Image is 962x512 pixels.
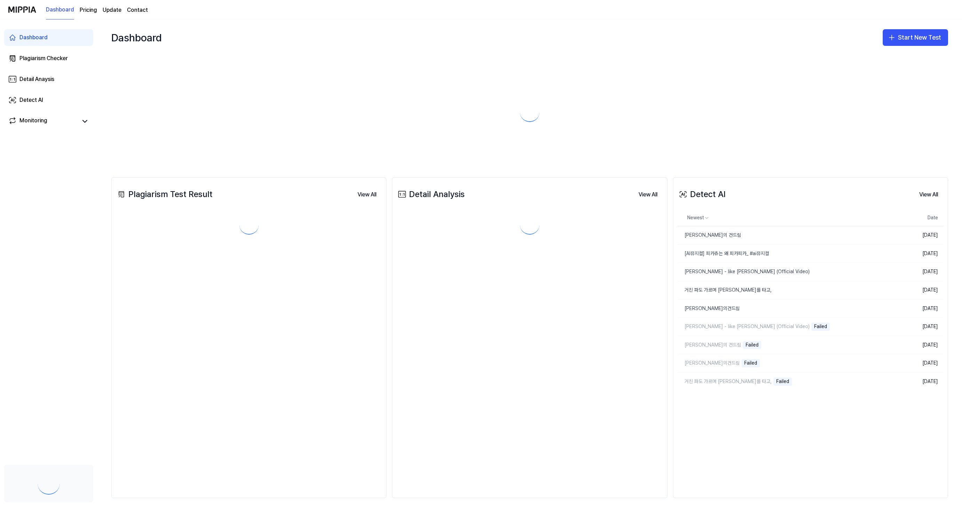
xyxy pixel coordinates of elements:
a: [PERSON_NAME] - like [PERSON_NAME] (Official Video)Failed [678,318,903,336]
td: [DATE] [903,299,944,318]
div: Failed [773,377,792,386]
div: Failed [743,341,761,349]
div: 거친 파도 가르며 [PERSON_NAME]를 타고, [678,287,772,294]
div: [PERSON_NAME]의 건드림 [678,232,741,239]
td: [DATE] [903,373,944,391]
div: [PERSON_NAME]의건드림 [678,360,740,367]
a: 거친 파도 가르며 [PERSON_NAME]를 타고, [678,281,903,299]
a: [PERSON_NAME]의건드림Failed [678,354,903,372]
a: Dashboard [4,29,93,46]
td: [DATE] [903,263,944,281]
div: Plagiarism Checker [19,54,68,63]
button: View All [352,188,382,202]
div: Detect AI [19,96,43,104]
div: Dashboard [111,26,162,49]
a: Update [103,6,121,14]
div: [AI뮤지컬] 피카츄는 왜 피카피카_ #ai뮤지컬 [678,250,769,257]
td: [DATE] [903,336,944,354]
td: [DATE] [903,226,944,245]
button: Start New Test [883,29,948,46]
td: [DATE] [903,244,944,263]
div: [PERSON_NAME]의건드림 [678,305,740,312]
a: Contact [127,6,148,14]
button: View All [633,188,663,202]
a: View All [633,187,663,202]
a: Plagiarism Checker [4,50,93,67]
div: Detail Analysis [396,188,465,201]
div: 거친 파도 가르며 [PERSON_NAME]를 타고, [678,378,772,385]
a: [PERSON_NAME]의 건드림 [678,226,903,244]
div: Monitoring [19,116,47,126]
a: Detect AI [4,92,93,108]
div: [PERSON_NAME] - like [PERSON_NAME] (Official Video) [678,323,810,330]
div: [PERSON_NAME]의 건드림 [678,342,741,349]
div: Failed [741,359,760,367]
div: Detail Anaysis [19,75,54,83]
a: Monitoring [8,116,78,126]
div: Dashboard [19,33,48,42]
a: Detail Anaysis [4,71,93,88]
div: Failed [811,323,830,331]
a: [PERSON_NAME]의 건드림Failed [678,336,903,354]
a: [AI뮤지컬] 피카츄는 왜 피카피카_ #ai뮤지컬 [678,245,903,263]
button: Pricing [80,6,97,14]
div: Detect AI [678,188,725,201]
div: Plagiarism Test Result [116,188,213,201]
a: View All [352,187,382,202]
button: View All [914,188,944,202]
a: 거친 파도 가르며 [PERSON_NAME]를 타고,Failed [678,373,903,391]
th: Date [903,210,944,226]
div: [PERSON_NAME] - like [PERSON_NAME] (Official Video) [678,268,810,275]
a: Dashboard [46,0,74,19]
a: View All [914,187,944,202]
td: [DATE] [903,281,944,300]
td: [DATE] [903,318,944,336]
a: [PERSON_NAME]의건드림 [678,300,903,318]
a: [PERSON_NAME] - like [PERSON_NAME] (Official Video) [678,263,903,281]
td: [DATE] [903,354,944,373]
